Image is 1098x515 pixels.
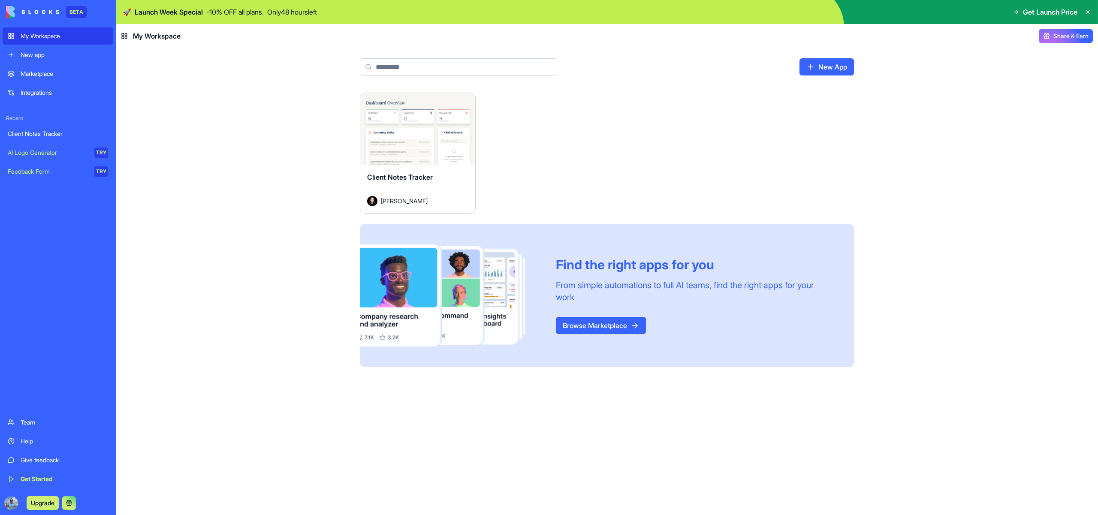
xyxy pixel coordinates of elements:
div: Feedback Form [8,167,88,176]
img: Frame_181_egmpey.png [360,244,542,347]
span: Recent [3,115,113,122]
span: Launch Week Special [135,7,203,17]
a: Marketplace [3,65,113,82]
div: BETA [66,6,87,18]
a: Get Started [3,470,113,488]
a: New app [3,46,113,63]
div: Integrations [21,88,108,97]
div: Find the right apps for you [556,257,833,272]
p: Only 48 hours left [267,7,317,17]
div: From simple automations to full AI teams, find the right apps for your work [556,279,833,303]
div: Marketplace [21,69,108,78]
a: Client Notes TrackerAvatar[PERSON_NAME] [360,93,476,214]
div: New app [21,51,108,59]
a: Team [3,414,113,431]
div: TRY [94,148,108,158]
a: Upgrade [27,498,59,507]
div: Help [21,437,108,446]
a: Browse Marketplace [556,317,646,334]
div: Give feedback [21,456,108,464]
div: Team [21,418,108,427]
a: Give feedback [3,452,113,469]
button: Upgrade [27,496,59,510]
p: - 10 % OFF all plans. [206,7,264,17]
div: Get Started [21,475,108,483]
div: Client Notes Tracker [8,130,108,138]
img: Avatar [367,196,377,206]
a: My Workspace [3,27,113,45]
div: AI Logo Generator [8,148,88,157]
a: Feedback FormTRY [3,163,113,180]
span: My Workspace [133,31,181,41]
a: Help [3,433,113,450]
span: Get Launch Price [1023,7,1077,17]
a: Integrations [3,84,113,101]
img: logo [6,6,59,18]
a: BETA [6,6,87,18]
img: ACg8ocITio_Ieey_bSoWv_b_6FI5kobIgNnSvkhw4T0Ua4rFbHfT4rq5_g=s96-c [4,496,18,510]
a: AI Logo GeneratorTRY [3,144,113,161]
a: Client Notes Tracker [3,125,113,142]
div: My Workspace [21,32,108,40]
span: Client Notes Tracker [367,173,433,181]
span: Share & Earn [1053,32,1089,40]
div: TRY [94,166,108,177]
button: Share & Earn [1039,29,1093,43]
span: 🚀 [123,7,131,17]
a: New App [799,58,854,75]
span: [PERSON_NAME] [381,196,428,205]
